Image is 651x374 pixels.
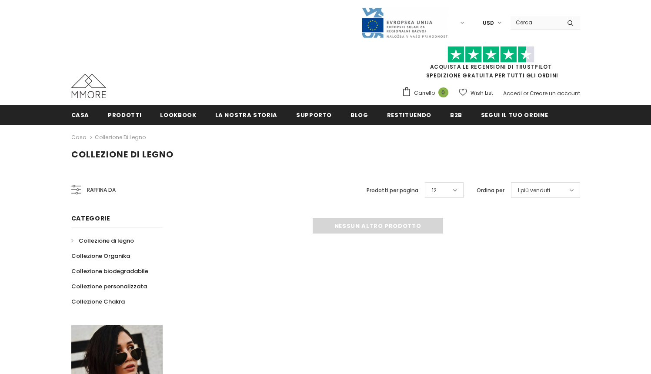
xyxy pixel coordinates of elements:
[71,252,130,260] span: Collezione Organika
[71,214,110,223] span: Categorie
[71,279,147,294] a: Collezione personalizzata
[71,248,130,264] a: Collezione Organika
[447,46,534,63] img: Fidati di Pilot Stars
[361,7,448,39] img: Javni Razpis
[87,185,116,195] span: Raffina da
[481,111,548,119] span: Segui il tuo ordine
[215,111,277,119] span: La nostra storia
[71,148,174,160] span: Collezione di legno
[71,74,106,98] img: Casi MMORE
[95,134,146,141] a: Collezione di legno
[402,87,453,100] a: Carrello 0
[518,186,550,195] span: I più venduti
[523,90,528,97] span: or
[296,111,332,119] span: supporto
[450,105,462,124] a: B2B
[71,233,134,248] a: Collezione di legno
[387,105,431,124] a: Restituendo
[71,294,125,309] a: Collezione Chakra
[351,111,368,119] span: Blog
[367,186,418,195] label: Prodotti per pagina
[450,111,462,119] span: B2B
[402,50,580,79] span: SPEDIZIONE GRATUITA PER TUTTI GLI ORDINI
[160,105,196,124] a: Lookbook
[511,16,561,29] input: Search Site
[71,264,148,279] a: Collezione biodegradabile
[71,282,147,291] span: Collezione personalizzata
[71,132,87,143] a: Casa
[71,105,90,124] a: Casa
[296,105,332,124] a: supporto
[430,63,552,70] a: Acquista le recensioni di TrustPilot
[432,186,437,195] span: 12
[71,267,148,275] span: Collezione biodegradabile
[438,87,448,97] span: 0
[71,111,90,119] span: Casa
[530,90,580,97] a: Creare un account
[108,111,141,119] span: Prodotti
[361,19,448,26] a: Javni Razpis
[471,89,493,97] span: Wish List
[503,90,522,97] a: Accedi
[351,105,368,124] a: Blog
[387,111,431,119] span: Restituendo
[483,19,494,27] span: USD
[108,105,141,124] a: Prodotti
[215,105,277,124] a: La nostra storia
[71,297,125,306] span: Collezione Chakra
[160,111,196,119] span: Lookbook
[481,105,548,124] a: Segui il tuo ordine
[79,237,134,245] span: Collezione di legno
[414,89,435,97] span: Carrello
[477,186,504,195] label: Ordina per
[459,85,493,100] a: Wish List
